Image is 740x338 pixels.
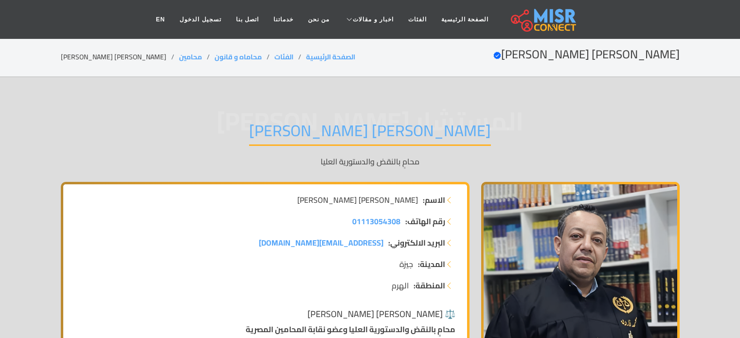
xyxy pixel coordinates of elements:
[301,10,337,29] a: من نحن
[61,52,179,62] li: [PERSON_NAME] [PERSON_NAME]
[423,194,445,206] strong: الاسم:
[405,215,445,227] strong: رقم الهاتف:
[75,309,455,320] h1: ⚖️ [PERSON_NAME] [PERSON_NAME]
[306,51,355,63] a: الصفحة الرئيسية
[259,235,383,250] span: [EMAIL_ADDRESS][DOMAIN_NAME]
[352,215,400,227] a: 01113054308
[266,10,301,29] a: خدماتنا
[353,15,394,24] span: اخبار و مقالات
[401,10,434,29] a: الفئات
[399,258,413,270] span: جيزة
[511,7,576,32] img: main.misr_connect
[352,214,400,229] span: 01113054308
[274,51,293,63] a: الفئات
[493,48,680,62] h2: [PERSON_NAME] [PERSON_NAME]
[297,194,418,206] span: [PERSON_NAME] [PERSON_NAME]
[259,237,383,249] a: [EMAIL_ADDRESS][DOMAIN_NAME]
[337,10,401,29] a: اخبار و مقالات
[246,322,455,337] strong: محامٍ بالنقض والدستورية العليا وعضو نقابة المحامين المصرية
[179,51,202,63] a: محامين
[434,10,496,29] a: الصفحة الرئيسية
[61,156,680,167] p: محامٍ بالنقض والدستورية العليا
[493,52,501,59] svg: Verified account
[249,121,491,146] h1: [PERSON_NAME] [PERSON_NAME]
[229,10,266,29] a: اتصل بنا
[215,51,262,63] a: محاماه و قانون
[418,258,445,270] strong: المدينة:
[392,280,409,291] span: الهرم
[414,280,445,291] strong: المنطقة:
[149,10,173,29] a: EN
[388,237,445,249] strong: البريد الالكتروني:
[172,10,228,29] a: تسجيل الدخول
